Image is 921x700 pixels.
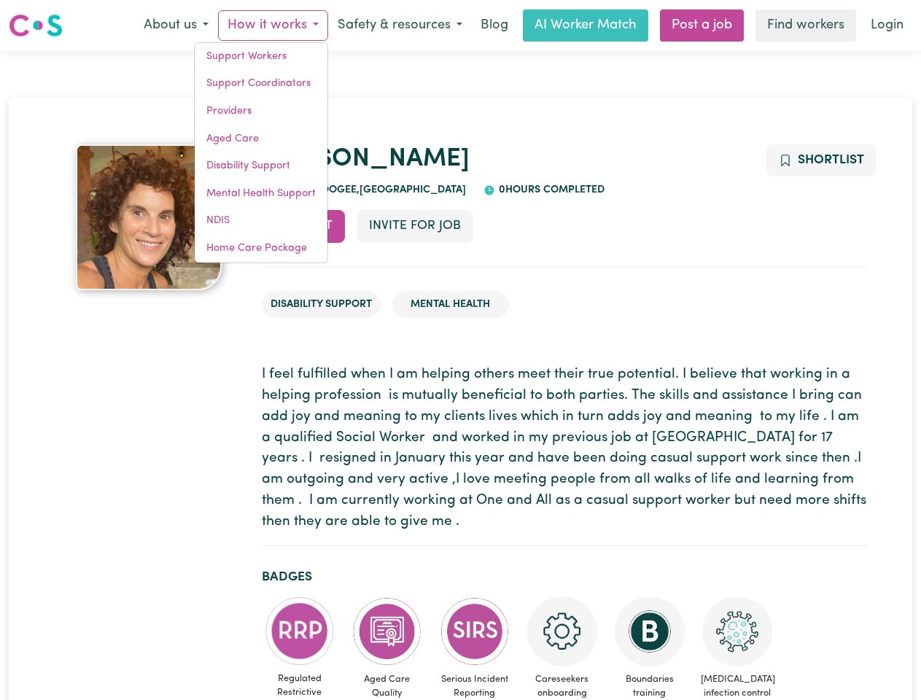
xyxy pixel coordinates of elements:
img: CS Academy: Careseekers Onboarding course completed [527,596,597,666]
span: Shortlist [798,154,864,166]
a: Providers [195,98,327,125]
button: About us [134,10,218,41]
span: SOUTH COOGEE , [GEOGRAPHIC_DATA] [273,184,467,195]
img: CS Academy: Boundaries in care and support work course completed [615,596,685,666]
button: Safety & resources [328,10,472,41]
button: Add to shortlist [766,144,877,176]
a: Blog [472,9,517,42]
img: CS Academy: Serious Incident Reporting Scheme course completed [440,596,510,666]
a: [PERSON_NAME] [262,147,470,172]
a: Post a job [660,9,744,42]
a: NDIS [195,207,327,235]
a: Disability Support [195,152,327,180]
a: AI Worker Match [523,9,648,42]
button: How it works [218,10,328,41]
a: Login [862,9,912,42]
a: Belinda's profile picture' [54,144,244,290]
img: Careseekers logo [9,12,63,39]
img: Belinda [76,144,222,290]
a: Careseekers logo [9,9,63,42]
button: Invite for Job [357,210,473,242]
a: Home Care Package [195,235,327,262]
a: Find workers [755,9,856,42]
img: CS Academy: Regulated Restrictive Practices course completed [265,596,335,666]
a: Support Workers [195,43,327,71]
div: How it works [194,42,328,263]
a: Mental Health Support [195,180,327,208]
span: 0 hours completed [495,184,605,195]
a: Support Coordinators [195,70,327,98]
img: CS Academy: Aged Care Quality Standards & Code of Conduct course completed [352,596,422,666]
p: I feel fulfilled when I am helping others meet their true potential. I believe that working in a ... [262,365,868,532]
h2: Badges [262,569,868,585]
img: CS Academy: COVID-19 Infection Control Training course completed [702,596,772,666]
a: Aged Care [195,125,327,153]
li: Disability Support [262,291,381,319]
li: Mental Health [392,291,509,319]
